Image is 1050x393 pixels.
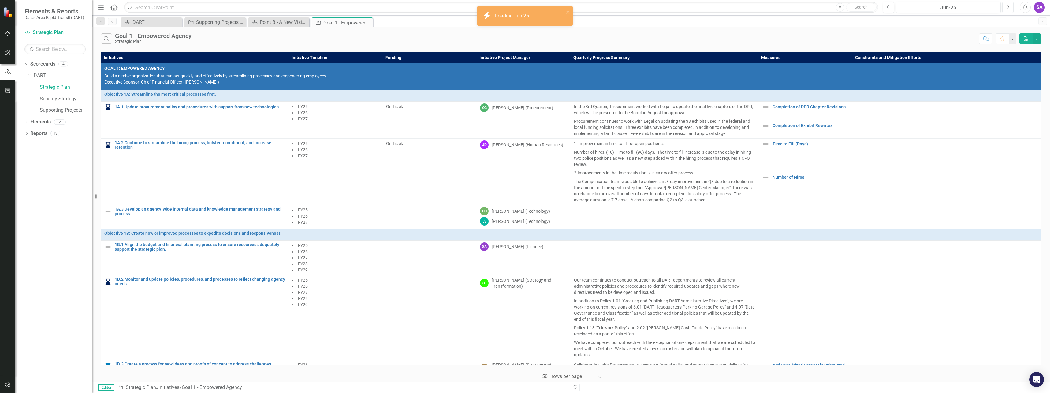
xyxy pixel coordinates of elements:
[853,139,1041,205] td: Double-Click to Edit
[492,105,553,111] div: [PERSON_NAME] (Procurement)
[383,275,477,360] td: Double-Click to Edit
[492,362,568,374] div: [PERSON_NAME] (Strategy and Transformation)
[480,217,489,226] div: JS
[50,131,60,136] div: 13
[492,208,550,214] div: [PERSON_NAME] (Technology)
[853,360,1041,388] td: Double-Click to Edit
[480,364,489,372] div: MP
[759,120,853,139] td: Double-Click to Edit Right Click for Context Menu
[566,9,570,16] button: close
[115,140,286,150] a: 1A.2 Continue to streamline the hiring process, bolster recruitment, and increase retention
[24,29,86,36] a: Strategic Plan
[386,141,403,146] span: On Track
[101,229,1041,241] td: Double-Click to Edit Right Click for Context Menu
[759,360,853,373] td: Double-Click to Edit Right Click for Context Menu
[298,208,308,212] span: FY25
[571,102,759,139] td: Double-Click to Edit
[492,244,543,250] div: [PERSON_NAME] (Finance)
[298,278,308,283] span: FY25
[574,324,755,338] p: Policy 1.13 "Telework Policy" and 2.02 "[PERSON_NAME] Cash Funds Policy" have also been rescinded...
[773,363,850,368] a: # of Unsolicited Proposals Submitted
[115,105,286,109] a: 1A.1 Update procurement policy and procedures with support from new technologies
[289,139,383,205] td: Double-Click to Edit
[477,102,571,139] td: Double-Click to Edit
[896,2,1001,13] button: Jun-25
[480,242,489,251] div: SA
[34,72,92,79] a: DART
[289,360,383,388] td: Double-Click to Edit
[101,360,289,388] td: Double-Click to Edit Right Click for Context Menu
[298,147,308,152] span: FY26
[759,102,853,120] td: Double-Click to Edit Right Click for Context Menu
[3,7,14,18] img: ClearPoint Strategy
[492,277,568,289] div: [PERSON_NAME] (Strategy and Transformation)
[30,118,51,125] a: Elements
[773,175,850,180] a: Number of Hires
[158,384,179,390] a: Initiatives
[104,92,1037,97] a: Objective 1A: Streamline the most critical processes first.
[578,170,694,175] span: Improvements in the time requisition is in salary offer process.
[58,62,68,67] div: 4
[298,110,308,115] span: FY26
[574,338,755,358] p: We have completed our outreach with the exception of one department that we are scheduled to meet...
[571,275,759,360] td: Double-Click to Edit
[289,241,383,275] td: Double-Click to Edit
[124,2,878,13] input: Search ClearPoint...
[853,241,1041,275] td: Double-Click to Edit
[40,84,92,91] a: Strategic Plan
[298,296,308,301] span: FY28
[773,142,850,146] a: Time to Fill (Days)
[40,107,92,114] a: Supporting Projects
[101,63,1041,90] td: Double-Click to Edit
[574,179,753,190] span: The Compensation team was able to achieve an .8-day improvement in Q3 due to a reduction in the a...
[1029,372,1044,387] div: Open Intercom Messenger
[54,119,66,125] div: 121
[115,39,192,44] div: Strategic Plan
[101,275,289,360] td: Double-Click to Edit Right Click for Context Menu
[298,153,308,158] span: FY27
[298,302,308,307] span: FY29
[571,360,759,388] td: Double-Click to Edit
[298,249,308,254] span: FY26
[117,384,566,391] div: » »
[773,105,850,109] a: Completion of DPR Chapter Revisions
[289,102,383,139] td: Double-Click to Edit
[383,241,477,275] td: Double-Click to Edit
[574,117,755,137] p: Procurement continues to work with Legal on updating the 38 exhibits used in the federal and loca...
[126,384,156,390] a: Strategic Plan
[574,169,755,177] p: 2.
[762,140,769,148] img: Not Defined
[477,139,571,205] td: Double-Click to Edit
[104,278,112,285] img: In Progress
[480,207,489,215] div: CH
[298,362,308,367] span: FY26
[132,18,181,26] div: DART
[477,241,571,275] td: Double-Click to Edit
[1034,2,1045,13] div: SA
[122,18,181,26] a: DART
[101,90,1041,102] td: Double-Click to Edit Right Click for Context Menu
[24,8,84,15] span: Elements & Reports
[186,18,244,26] a: Supporting Projects Update
[298,261,308,266] span: FY28
[477,360,571,388] td: Double-Click to Edit
[477,205,571,229] td: Double-Click to Edit
[289,275,383,360] td: Double-Click to Edit
[853,205,1041,229] td: Double-Click to Edit
[24,15,84,20] small: Dallas Area Rapid Transit (DART)
[762,103,769,111] img: Not Defined
[289,205,383,229] td: Double-Click to Edit
[571,139,759,205] td: Double-Click to Edit
[104,141,112,149] img: In Progress
[115,207,286,216] a: 1A.3 Develop an agency-wide internal data and knowledge management strategy and process
[574,179,753,202] span: There was no change in the overall number of days it took to complete the salary offer process. T...
[260,18,308,26] div: Point B - A New Vision for Mobility in [GEOGRAPHIC_DATA][US_STATE]
[762,362,769,369] img: Not Defined
[298,220,308,225] span: FY27
[104,65,1037,71] span: GOAL 1: EMPOWERED AGENCY
[115,242,286,252] a: 1B.1 Align the budget and financial planning process to ensure resources adequately support the s...
[298,243,308,248] span: FY25
[104,363,112,370] img: Initiated
[762,122,769,129] img: Not Defined
[323,19,371,27] div: Goal 1 - Empowered Agency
